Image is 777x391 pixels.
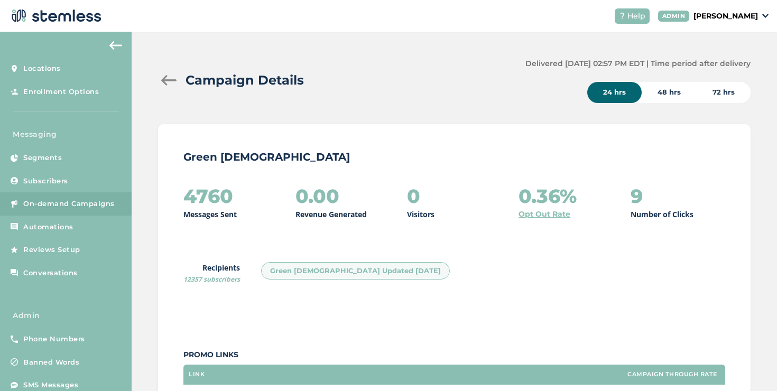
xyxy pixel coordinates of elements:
span: Locations [23,63,61,74]
span: Subscribers [23,176,68,187]
span: Automations [23,222,73,232]
div: 24 hrs [587,82,642,103]
div: ADMIN [658,11,690,22]
span: Segments [23,153,62,163]
div: 48 hrs [642,82,697,103]
span: Reviews Setup [23,245,80,255]
label: Delivered [DATE] 02:57 PM EDT | Time period after delivery [525,58,751,69]
span: Banned Words [23,357,79,368]
label: Recipients [183,262,240,284]
label: Promo Links [183,349,725,360]
label: Campaign Through Rate [627,371,717,378]
p: Messages Sent [183,209,237,220]
iframe: Chat Widget [724,340,777,391]
span: 12357 subscribers [183,275,240,284]
h2: 9 [631,185,643,207]
span: On-demand Campaigns [23,199,115,209]
p: Revenue Generated [295,209,367,220]
a: Opt Out Rate [519,209,570,220]
span: Phone Numbers [23,334,85,345]
span: Help [627,11,645,22]
img: icon-arrow-back-accent-c549486e.svg [109,41,122,50]
h2: 0.00 [295,185,339,207]
div: 72 hrs [697,82,751,103]
img: icon-help-white-03924b79.svg [619,13,625,19]
p: [PERSON_NAME] [693,11,758,22]
span: SMS Messages [23,380,78,390]
label: Link [189,371,205,378]
p: Green [DEMOGRAPHIC_DATA] [183,150,725,164]
h2: Campaign Details [186,71,304,90]
div: Green [DEMOGRAPHIC_DATA] Updated [DATE] [261,262,450,280]
span: Enrollment Options [23,87,99,97]
h2: 4760 [183,185,233,207]
img: logo-dark-0685b13c.svg [8,5,101,26]
h2: 0 [407,185,420,207]
p: Visitors [407,209,434,220]
span: Conversations [23,268,78,278]
p: Number of Clicks [631,209,693,220]
h2: 0.36% [519,185,577,207]
img: icon_down-arrow-small-66adaf34.svg [762,14,769,18]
